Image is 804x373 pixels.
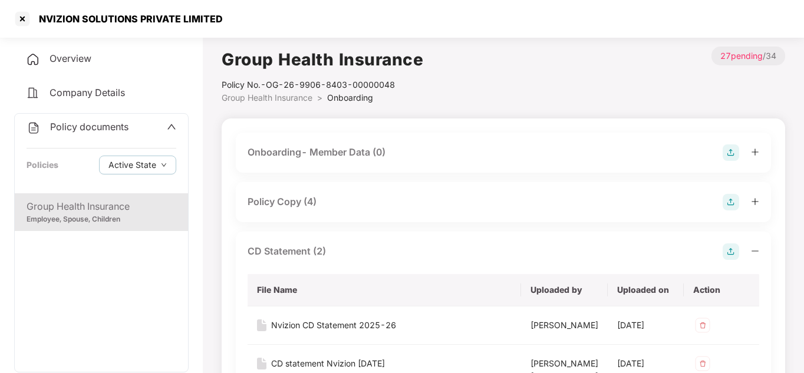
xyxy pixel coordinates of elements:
span: plus [751,197,759,206]
img: svg+xml;base64,PHN2ZyB4bWxucz0iaHR0cDovL3d3dy53My5vcmcvMjAwMC9zdmciIHdpZHRoPSIzMiIgaGVpZ2h0PSIzMi... [693,354,712,373]
div: Group Health Insurance [27,199,176,214]
div: [DATE] [617,357,674,370]
span: down [161,162,167,169]
span: Active State [108,159,156,171]
div: Employee, Spouse, Children [27,214,176,225]
img: svg+xml;base64,PHN2ZyB4bWxucz0iaHR0cDovL3d3dy53My5vcmcvMjAwMC9zdmciIHdpZHRoPSIyOCIgaGVpZ2h0PSIyOC... [723,243,739,260]
span: Group Health Insurance [222,93,312,103]
div: Policies [27,159,58,171]
th: Uploaded by [521,274,608,306]
img: svg+xml;base64,PHN2ZyB4bWxucz0iaHR0cDovL3d3dy53My5vcmcvMjAwMC9zdmciIHdpZHRoPSIxNiIgaGVpZ2h0PSIyMC... [257,319,266,331]
div: Policy No.- OG-26-9906-8403-00000048 [222,78,423,91]
span: up [167,122,176,131]
div: NVIZION SOLUTIONS PRIVATE LIMITED [32,13,223,25]
img: svg+xml;base64,PHN2ZyB4bWxucz0iaHR0cDovL3d3dy53My5vcmcvMjAwMC9zdmciIHdpZHRoPSIzMiIgaGVpZ2h0PSIzMi... [693,316,712,335]
h1: Group Health Insurance [222,47,423,72]
span: Onboarding [327,93,373,103]
span: Overview [50,52,91,64]
img: svg+xml;base64,PHN2ZyB4bWxucz0iaHR0cDovL3d3dy53My5vcmcvMjAwMC9zdmciIHdpZHRoPSIyOCIgaGVpZ2h0PSIyOC... [723,194,739,210]
span: Policy documents [50,121,128,133]
div: [PERSON_NAME] [530,319,598,332]
th: Uploaded on [608,274,684,306]
img: svg+xml;base64,PHN2ZyB4bWxucz0iaHR0cDovL3d3dy53My5vcmcvMjAwMC9zdmciIHdpZHRoPSIyNCIgaGVpZ2h0PSIyNC... [26,86,40,100]
th: File Name [248,274,521,306]
span: Company Details [50,87,125,98]
div: Policy Copy (4) [248,194,317,209]
span: > [317,93,322,103]
img: svg+xml;base64,PHN2ZyB4bWxucz0iaHR0cDovL3d3dy53My5vcmcvMjAwMC9zdmciIHdpZHRoPSIyNCIgaGVpZ2h0PSIyNC... [27,121,41,135]
button: Active Statedown [99,156,176,174]
div: Onboarding- Member Data (0) [248,145,385,160]
div: [DATE] [617,319,674,332]
img: svg+xml;base64,PHN2ZyB4bWxucz0iaHR0cDovL3d3dy53My5vcmcvMjAwMC9zdmciIHdpZHRoPSIyNCIgaGVpZ2h0PSIyNC... [26,52,40,67]
span: 27 pending [720,51,763,61]
img: svg+xml;base64,PHN2ZyB4bWxucz0iaHR0cDovL3d3dy53My5vcmcvMjAwMC9zdmciIHdpZHRoPSIxNiIgaGVpZ2h0PSIyMC... [257,358,266,369]
div: CD Statement (2) [248,244,326,259]
span: plus [751,148,759,156]
img: svg+xml;base64,PHN2ZyB4bWxucz0iaHR0cDovL3d3dy53My5vcmcvMjAwMC9zdmciIHdpZHRoPSIyOCIgaGVpZ2h0PSIyOC... [723,144,739,161]
span: minus [751,247,759,255]
div: Nvizion CD Statement 2025-26 [271,319,396,332]
p: / 34 [711,47,785,65]
div: CD statement Nvizion [DATE] [271,357,385,370]
th: Action [684,274,759,306]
